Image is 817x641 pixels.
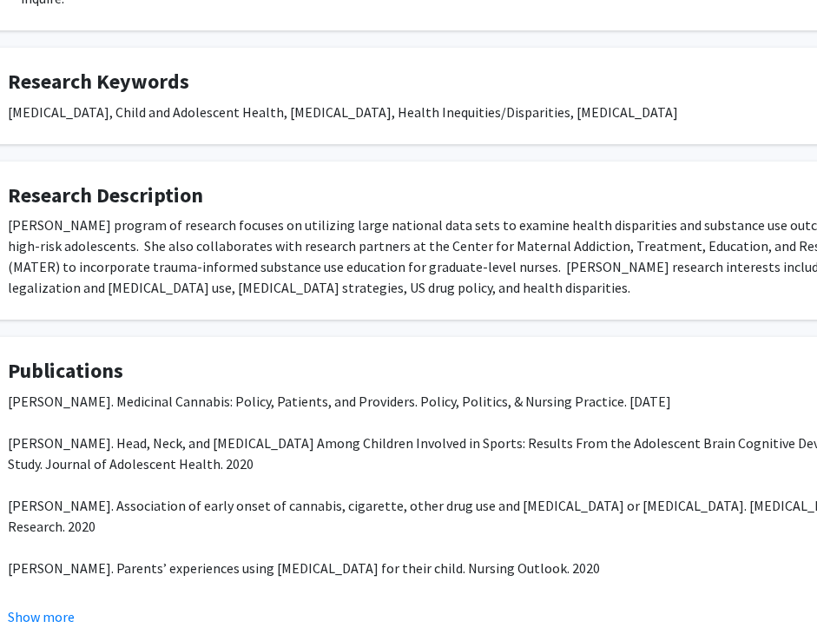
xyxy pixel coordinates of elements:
[8,606,75,627] button: Show more
[13,563,74,628] iframe: Chat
